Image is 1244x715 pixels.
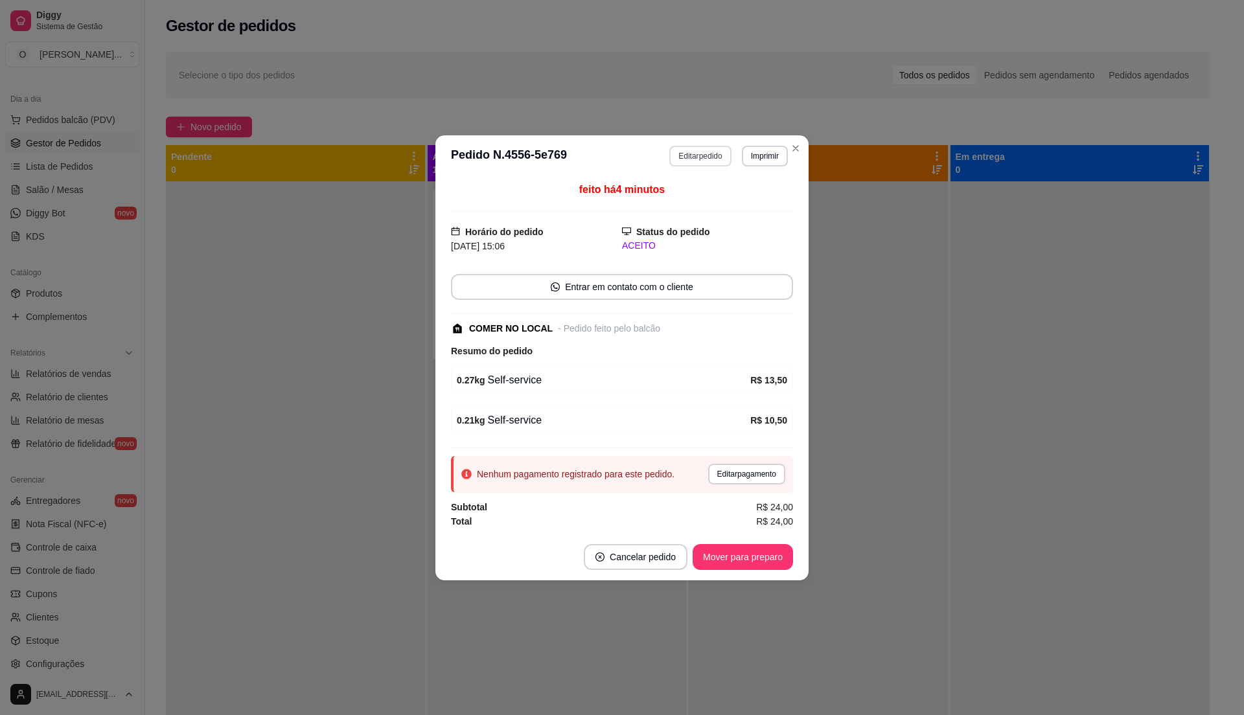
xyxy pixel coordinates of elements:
strong: Subtotal [451,502,487,512]
button: Close [785,138,806,159]
span: whats-app [551,282,560,291]
span: R$ 24,00 [756,500,793,514]
span: feito há 4 minutos [579,184,665,195]
span: R$ 24,00 [756,514,793,528]
h3: Pedido N. 4556-5e769 [451,146,567,166]
span: calendar [451,227,460,236]
strong: R$ 13,50 [750,375,787,385]
button: Editarpagamento [708,464,785,484]
strong: Horário do pedido [465,227,544,237]
strong: 0.27 kg [457,375,485,385]
button: close-circleCancelar pedido [584,544,687,570]
div: Nenhum pagamento registrado para este pedido. [477,468,674,481]
span: close-circle [595,552,605,562]
strong: Status do pedido [636,227,710,237]
div: - Pedido feito pelo balcão [558,322,660,335]
button: whats-appEntrar em contato com o cliente [451,274,793,300]
strong: 0.21 kg [457,415,485,426]
span: desktop [622,227,631,236]
strong: Resumo do pedido [451,346,533,356]
strong: Total [451,516,472,527]
button: Editarpedido [669,146,731,166]
div: ACEITO [622,239,793,253]
strong: R$ 10,50 [750,415,787,426]
span: [DATE] 15:06 [451,241,505,251]
div: Self-service [457,372,750,388]
div: Self-service [457,413,750,428]
div: COMER NO LOCAL [469,322,553,335]
button: Imprimir [742,146,788,166]
button: Mover para preparo [693,544,793,570]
